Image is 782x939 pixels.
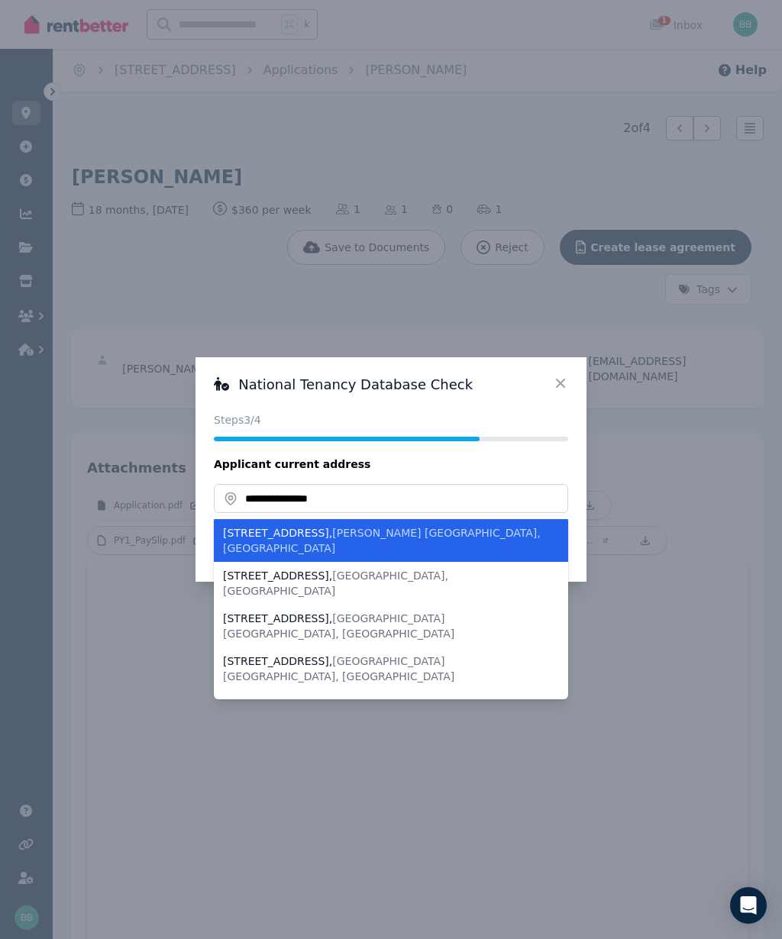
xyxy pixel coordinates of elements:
[223,655,454,682] span: [GEOGRAPHIC_DATA] [GEOGRAPHIC_DATA], [GEOGRAPHIC_DATA]
[214,412,568,428] p: Steps 3 /4
[223,696,541,727] div: [STREET_ADDRESS] ,
[214,457,568,472] legend: Applicant current address
[223,653,541,684] div: [STREET_ADDRESS] ,
[223,570,448,597] span: [GEOGRAPHIC_DATA], [GEOGRAPHIC_DATA]
[223,527,541,554] span: [PERSON_NAME] [GEOGRAPHIC_DATA], [GEOGRAPHIC_DATA]
[223,568,541,599] div: [STREET_ADDRESS] ,
[223,698,515,725] span: Cundletown [GEOGRAPHIC_DATA], [GEOGRAPHIC_DATA]
[223,525,541,556] div: [STREET_ADDRESS] ,
[223,611,541,641] div: [STREET_ADDRESS] ,
[730,887,767,924] div: Open Intercom Messenger
[214,376,568,394] h3: National Tenancy Database Check
[223,612,454,640] span: [GEOGRAPHIC_DATA] [GEOGRAPHIC_DATA], [GEOGRAPHIC_DATA]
